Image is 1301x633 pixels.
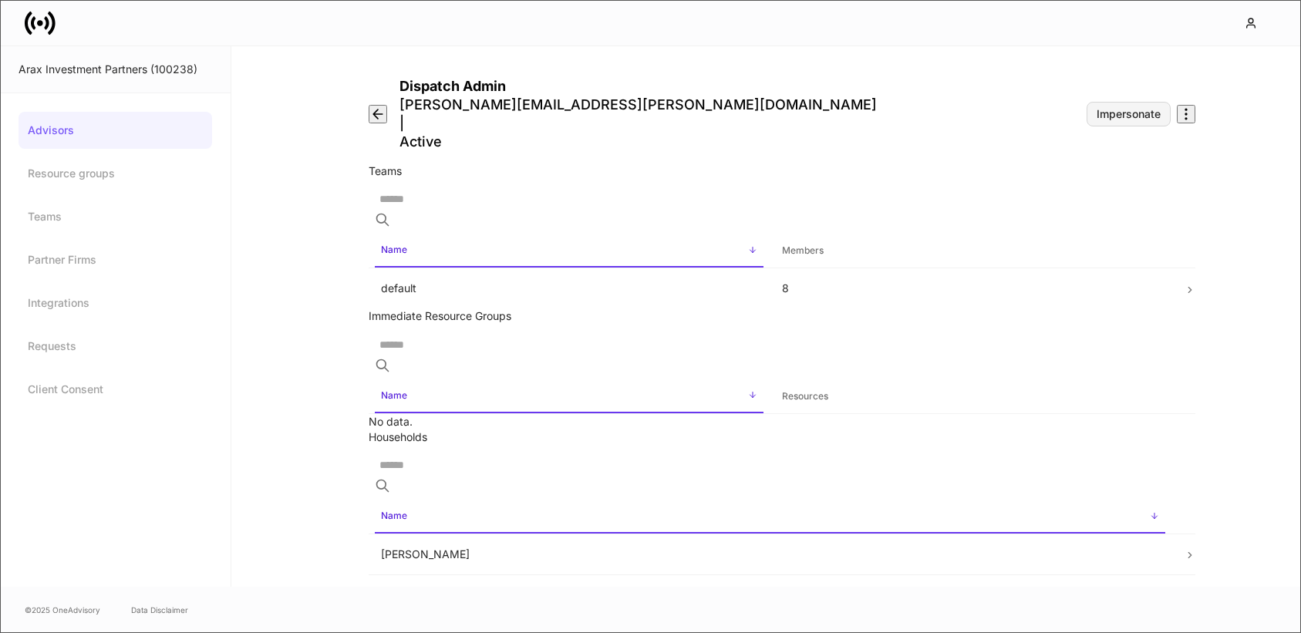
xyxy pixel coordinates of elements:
h6: Name [381,388,407,402]
h4: Dispatch Admin [399,77,877,96]
div: Teams [369,163,402,179]
td: [PERSON_NAME] [369,534,1171,575]
a: Advisors [19,112,212,149]
span: Name [375,234,764,268]
td: [PERSON_NAME] [369,575,1171,616]
h6: Name [381,242,407,257]
a: Client Consent [19,371,212,408]
a: Requests [19,328,212,365]
p: Active [399,133,877,151]
a: Resource groups [19,155,212,192]
a: Integrations [19,285,212,322]
td: default [369,268,770,309]
div: Arax Investment Partners (100238) [19,62,212,77]
button: Impersonate [1087,102,1171,126]
p: [PERSON_NAME][EMAIL_ADDRESS][PERSON_NAME][DOMAIN_NAME] [399,96,877,114]
div: Immediate Resource Groups [369,308,511,324]
div: Households [369,429,427,445]
p: | [399,114,877,133]
span: Name [375,500,1165,534]
a: Partner Firms [19,241,212,278]
span: Resources [776,381,1165,412]
a: Teams [19,198,212,235]
a: Data Disclaimer [131,604,188,616]
span: Name [375,380,764,413]
span: © 2025 OneAdvisory [25,604,100,616]
span: Members [776,235,1165,267]
h6: Resources [782,389,828,403]
p: No data. [369,414,1195,429]
td: 8 [770,268,1171,309]
h6: Name [381,508,407,523]
h6: Members [782,243,824,258]
div: Impersonate [1097,109,1161,120]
